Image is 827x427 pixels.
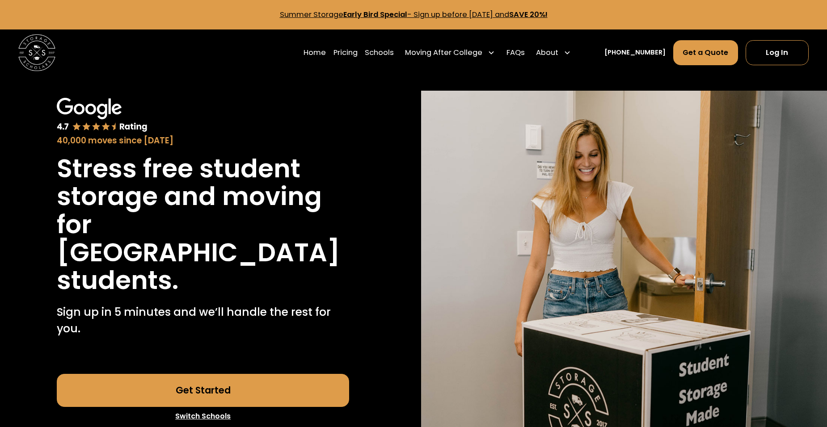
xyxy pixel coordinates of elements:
a: Summer StorageEarly Bird Special- Sign up before [DATE] andSAVE 20%! [280,9,548,20]
a: Get a Quote [673,40,738,65]
div: About [536,47,558,59]
img: Storage Scholars main logo [18,34,55,71]
strong: Early Bird Special [343,9,407,20]
div: Moving After College [405,47,482,59]
div: 40,000 moves since [DATE] [57,134,349,147]
a: FAQs [506,40,525,66]
a: [PHONE_NUMBER] [604,48,666,58]
a: Home [304,40,326,66]
a: Get Started [57,374,349,407]
p: Sign up in 5 minutes and we’ll handle the rest for you. [57,304,349,337]
a: Switch Schools [57,407,349,426]
h1: Stress free student storage and moving for [57,155,349,239]
h1: [GEOGRAPHIC_DATA] [57,239,340,267]
a: Schools [365,40,394,66]
strong: SAVE 20%! [509,9,548,20]
img: Google 4.7 star rating [57,98,148,133]
a: Pricing [333,40,358,66]
div: Moving After College [401,40,499,66]
a: Log In [746,40,809,65]
h1: students. [57,266,179,294]
div: About [532,40,575,66]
